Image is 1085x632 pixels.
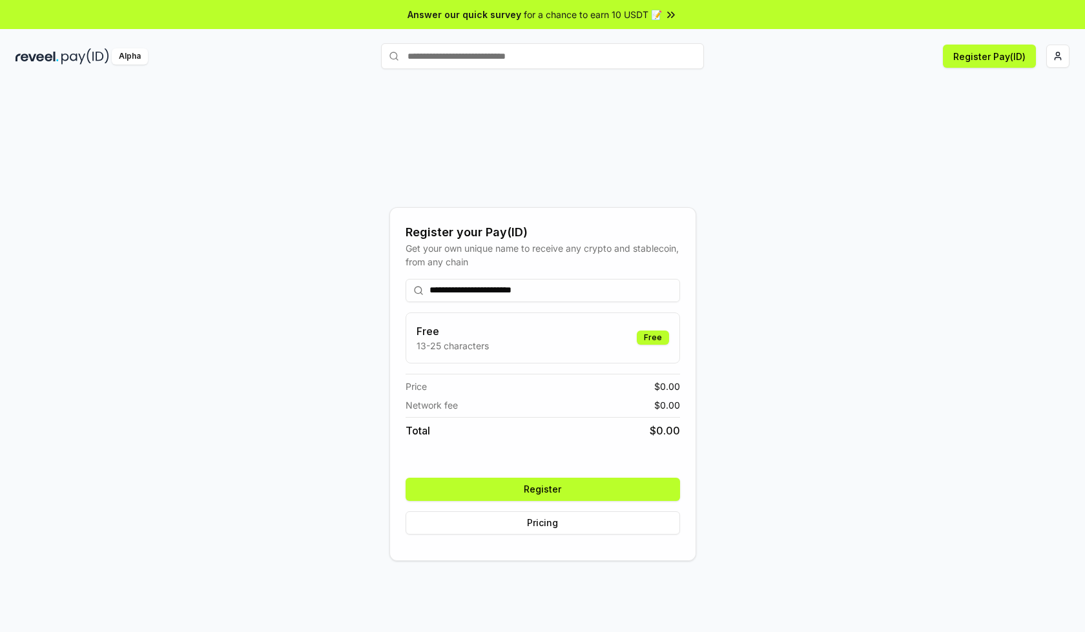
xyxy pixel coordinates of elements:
span: Price [406,380,427,393]
h3: Free [417,323,489,339]
span: Total [406,423,430,438]
span: Network fee [406,398,458,412]
button: Pricing [406,511,680,535]
img: reveel_dark [15,48,59,65]
button: Register [406,478,680,501]
div: Free [637,331,669,345]
div: Alpha [112,48,148,65]
button: Register Pay(ID) [943,45,1036,68]
span: for a chance to earn 10 USDT 📝 [524,8,662,21]
span: $ 0.00 [654,398,680,412]
span: Answer our quick survey [408,8,521,21]
div: Get your own unique name to receive any crypto and stablecoin, from any chain [406,241,680,269]
span: $ 0.00 [650,423,680,438]
div: Register your Pay(ID) [406,223,680,241]
img: pay_id [61,48,109,65]
p: 13-25 characters [417,339,489,352]
span: $ 0.00 [654,380,680,393]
